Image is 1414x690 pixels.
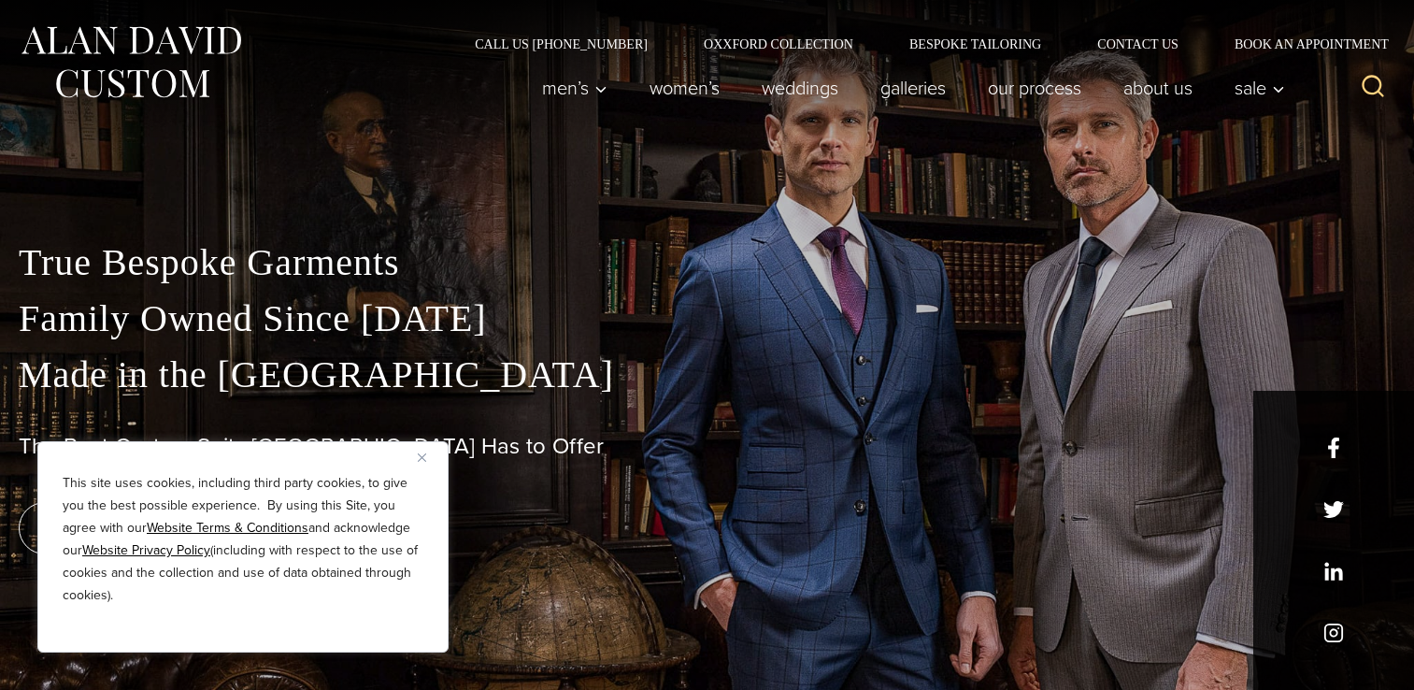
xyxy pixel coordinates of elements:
a: Website Privacy Policy [82,540,210,560]
a: Contact Us [1069,37,1207,50]
p: True Bespoke Garments Family Owned Since [DATE] Made in the [GEOGRAPHIC_DATA] [19,235,1395,403]
img: Close [418,453,426,462]
a: weddings [741,69,860,107]
a: Our Process [967,69,1103,107]
h1: The Best Custom Suits [GEOGRAPHIC_DATA] Has to Offer [19,433,1395,460]
a: Bespoke Tailoring [881,37,1069,50]
img: Alan David Custom [19,21,243,104]
button: Close [418,446,440,468]
a: Oxxford Collection [676,37,881,50]
a: Book an Appointment [1207,37,1395,50]
a: Galleries [860,69,967,107]
a: About Us [1103,69,1214,107]
button: View Search Form [1350,65,1395,110]
nav: Primary Navigation [521,69,1295,107]
span: Sale [1235,79,1285,97]
a: Women’s [629,69,741,107]
a: book an appointment [19,502,280,554]
nav: Secondary Navigation [447,37,1395,50]
span: Men’s [542,79,607,97]
a: Website Terms & Conditions [147,518,308,538]
p: This site uses cookies, including third party cookies, to give you the best possible experience. ... [63,472,423,607]
a: Call Us [PHONE_NUMBER] [447,37,676,50]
